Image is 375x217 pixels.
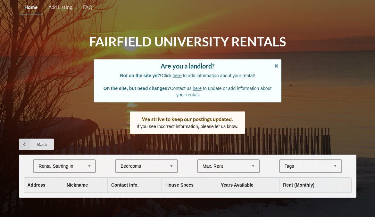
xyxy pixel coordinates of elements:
[120,73,162,78] b: Not on the site yet?
[38,164,73,168] div: Rental Starting In
[89,34,286,50] h1: Fairfield University Rentals
[217,178,279,193] th: Years Available
[137,123,238,130] p: If you see incorrect information, please let us know.
[173,73,182,78] a: here
[63,178,107,193] th: Nickname
[203,164,223,168] div: Max. Rent
[78,1,98,14] a: FAQ
[19,1,43,14] a: Home
[107,178,162,193] th: Contact Info.
[24,178,63,193] th: Address
[19,139,54,150] a: Back
[193,86,202,91] a: here
[120,73,255,78] span: Click to add information about your rental!
[43,1,78,14] a: Add Listing
[279,178,339,193] th: Rent (Monthly)
[121,164,141,168] div: Bedrooms
[283,163,304,170] div: Tags
[101,63,275,69] div: Are you a landlord?
[104,86,272,97] span: Contact us to update or add information about your rental!
[104,86,170,91] b: On the site, but need changes?
[162,178,217,193] th: House Specs
[137,116,238,122] div: We strive to keep our postings updated.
